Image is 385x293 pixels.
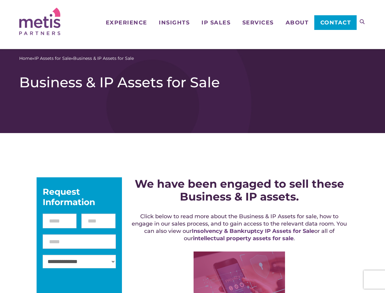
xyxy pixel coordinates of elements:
span: IP Sales [201,20,230,25]
h1: Business & IP Assets for Sale [19,74,366,91]
h5: Click below to read more about the Business & IP Assets for sale, how to engage in our sales proc... [130,213,348,242]
span: Insights [159,20,190,25]
span: Experience [106,20,147,25]
span: Business & IP Assets for Sale [73,55,134,62]
a: intellectual property assets for sale [193,235,294,242]
a: Home [19,55,32,62]
div: Request Information [43,186,116,207]
a: IP Assets for Sale [34,55,71,62]
strong: We have been engaged to sell these Business & IP assets. [135,177,344,203]
span: Contact [320,20,351,25]
a: Insolvency & Bankruptcy IP Assets for Sale [192,228,314,234]
span: About [286,20,309,25]
span: Services [242,20,274,25]
img: Metis Partners [19,8,60,35]
a: Contact [314,15,357,30]
span: » » [19,55,134,62]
